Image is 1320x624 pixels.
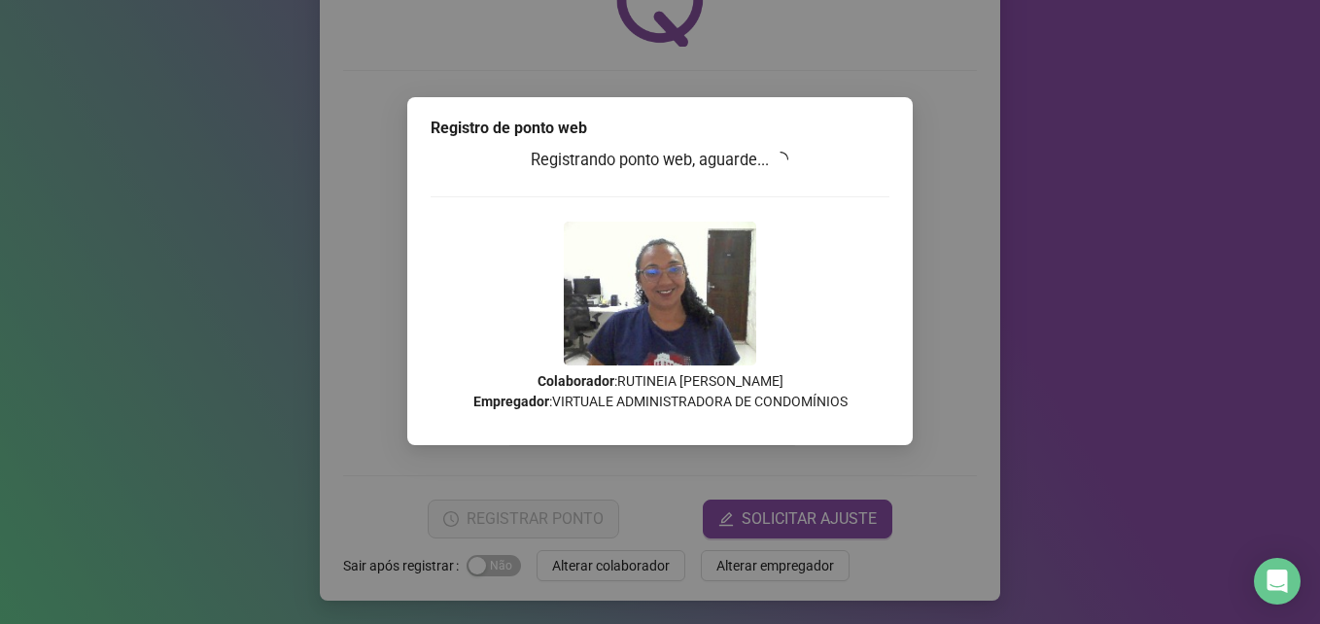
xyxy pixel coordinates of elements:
[538,373,614,389] strong: Colaborador
[564,222,756,365] img: 2Q==
[431,148,889,173] h3: Registrando ponto web, aguarde...
[431,117,889,140] div: Registro de ponto web
[431,371,889,412] p: : RUTINEIA [PERSON_NAME] : VIRTUALE ADMINISTRADORA DE CONDOMÍNIOS
[1254,558,1301,605] div: Open Intercom Messenger
[473,394,549,409] strong: Empregador
[773,152,788,167] span: loading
